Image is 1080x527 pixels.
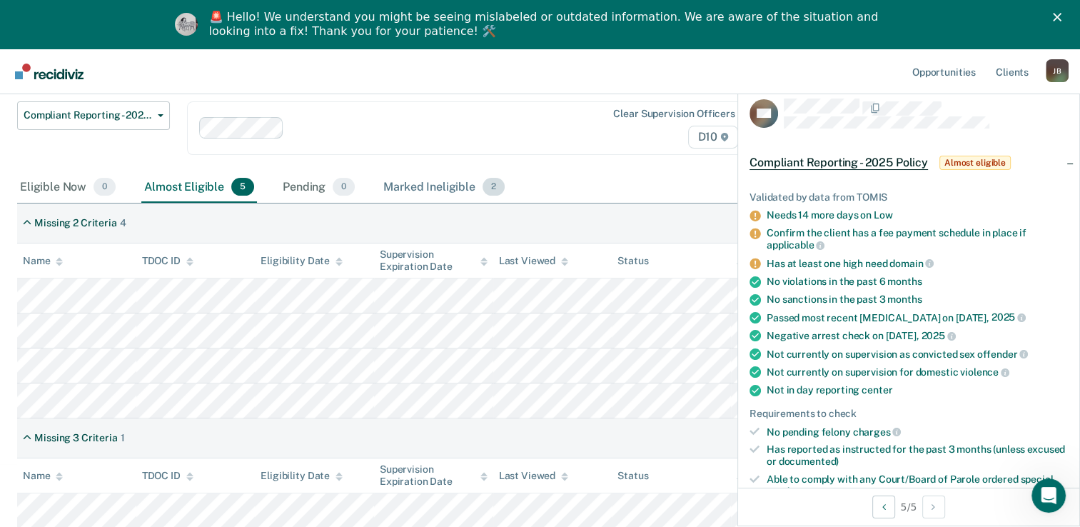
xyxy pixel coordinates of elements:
[688,126,737,149] span: D10
[939,156,1011,170] span: Almost eligible
[991,311,1026,323] span: 2025
[737,255,804,267] div: Assigned to
[261,255,343,267] div: Eligibility Date
[767,443,1068,468] div: Has reported as instructed for the past 3 months (unless excused or
[380,463,488,488] div: Supervision Expiration Date
[333,178,355,196] span: 0
[750,408,1068,420] div: Requirements to check
[141,172,257,204] div: Almost Eligible
[993,49,1031,94] a: Clients
[24,109,152,121] span: Compliant Reporting - 2025 Policy
[767,366,1068,378] div: Not currently on supervision for domestic
[767,257,1068,270] div: Has at least one high need domain
[15,64,84,79] img: Recidiviz
[499,470,568,482] div: Last Viewed
[977,348,1029,360] span: offender
[121,432,125,444] div: 1
[737,470,804,482] div: Assigned to
[909,49,979,94] a: Opportunities
[921,330,955,341] span: 2025
[94,178,116,196] span: 0
[750,191,1068,204] div: Validated by data from TOMIS
[872,496,895,518] button: Previous Opportunity
[767,473,1068,498] div: Able to comply with any Court/Board of Parole ordered special
[767,348,1068,361] div: Not currently on supervision as convicted sex
[779,456,839,467] span: documented)
[862,384,892,396] span: center
[483,178,505,196] span: 2
[960,366,1009,378] span: violence
[1046,59,1069,82] div: J B
[767,227,1068,251] div: Confirm the client has a fee payment schedule in place if applicable
[887,276,922,287] span: months
[767,426,1068,438] div: No pending felony
[617,470,648,482] div: Status
[738,488,1079,526] div: 5 / 5
[1053,13,1067,21] div: Close
[142,255,193,267] div: TDOC ID
[23,255,63,267] div: Name
[380,172,508,204] div: Marked Ineligible
[750,156,928,170] span: Compliant Reporting - 2025 Policy
[499,255,568,267] div: Last Viewed
[23,470,63,482] div: Name
[922,496,945,518] button: Next Opportunity
[767,329,1068,342] div: Negative arrest check on [DATE],
[767,209,1068,221] div: Needs 14 more days on Low
[209,10,883,39] div: 🚨 Hello! We understand you might be seeing mislabeled or outdated information. We are aware of th...
[767,311,1068,324] div: Passed most recent [MEDICAL_DATA] on [DATE],
[34,217,116,229] div: Missing 2 Criteria
[767,293,1068,306] div: No sanctions in the past 3
[613,108,735,120] div: Clear supervision officers
[767,276,1068,288] div: No violations in the past 6
[617,255,648,267] div: Status
[175,13,198,36] img: Profile image for Kim
[280,172,358,204] div: Pending
[120,217,126,229] div: 4
[380,249,488,273] div: Supervision Expiration Date
[887,293,922,305] span: months
[1031,478,1066,513] iframe: Intercom live chat
[1046,59,1069,82] button: Profile dropdown button
[853,426,902,438] span: charges
[261,470,343,482] div: Eligibility Date
[17,172,118,204] div: Eligible Now
[767,486,815,497] span: conditions
[34,432,117,444] div: Missing 3 Criteria
[767,384,1068,396] div: Not in day reporting
[231,178,254,196] span: 5
[142,470,193,482] div: TDOC ID
[738,140,1079,186] div: Compliant Reporting - 2025 PolicyAlmost eligible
